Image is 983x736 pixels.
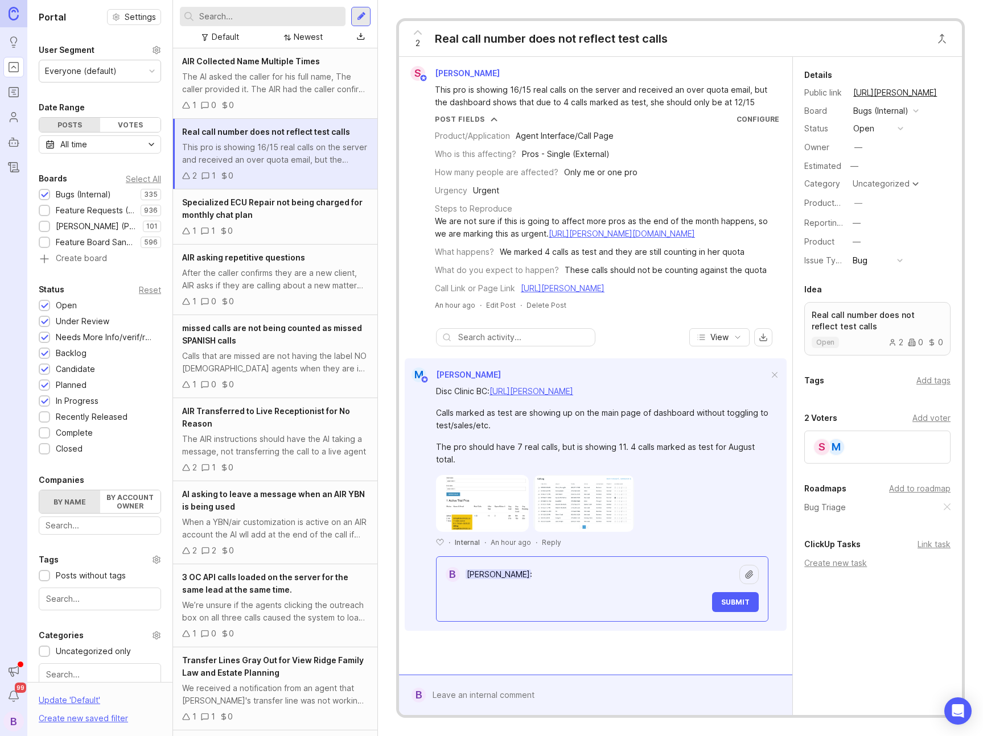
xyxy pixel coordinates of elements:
[804,302,951,355] a: Real call number does not reflect test callsopen200
[56,347,87,359] div: Backlog
[211,295,216,308] div: 0
[473,184,499,197] div: Urgent
[228,169,233,182] div: 0
[182,406,350,428] span: AIR Transferred to Live Receptionist for No Reason
[853,235,861,248] div: —
[516,130,614,142] div: Agent Interface/Call Page
[229,99,234,111] div: 0
[173,245,377,315] a: AIR asking repetitive questionsAfter the caller confirms they are a new client, AIR asks if they ...
[107,9,161,25] a: Settings
[229,295,234,308] div: 0
[853,217,861,229] div: —
[853,105,908,117] div: Bugs (Internal)
[3,711,24,731] div: B
[46,593,154,605] input: Search...
[549,229,695,238] a: [URL][PERSON_NAME][DOMAIN_NAME]
[39,283,64,296] div: Status
[192,378,196,391] div: 1
[39,629,84,642] div: Categories
[228,225,233,237] div: 0
[435,202,512,215] div: Steps to Reproduce
[804,283,822,296] div: Idea
[435,282,515,295] div: Call Link or Page Link
[405,367,501,382] a: M[PERSON_NAME]
[854,197,862,209] div: —
[56,395,98,407] div: In Progress
[931,27,953,50] button: Close button
[39,490,100,513] label: By name
[542,537,561,547] div: Reply
[182,323,362,345] span: missed calls are not being counted as missed SPANISH calls
[3,32,24,52] a: Ideas
[144,206,158,215] p: 936
[56,220,137,233] div: [PERSON_NAME] (Public)
[229,378,234,391] div: 0
[804,162,841,170] div: Estimated
[804,237,834,246] label: Product
[416,37,420,49] span: 2
[908,338,923,346] div: 0
[850,85,940,100] a: [URL][PERSON_NAME]
[192,544,197,557] div: 2
[56,569,126,582] div: Posts without tags
[39,43,94,57] div: User Segment
[3,661,24,681] button: Announcements
[56,188,111,201] div: Bugs (Internal)
[39,254,161,264] a: Create board
[435,130,510,142] div: Product/Application
[173,189,377,245] a: Specialized ECU Repair not being charged for monthly chat plan110
[173,398,377,481] a: AIR Transferred to Live Receptionist for No ReasonThe AIR instructions should have the AI taking ...
[173,119,377,189] a: Real call number does not reflect test callsThis pro is showing 16/15 real calls on the server an...
[480,300,482,310] div: ·
[39,473,84,487] div: Companies
[928,338,943,346] div: 0
[229,627,234,640] div: 0
[39,553,59,567] div: Tags
[486,300,516,310] div: Edit Post
[484,537,486,547] div: ·
[449,537,450,547] div: ·
[212,461,216,474] div: 1
[228,461,233,474] div: 0
[804,255,846,265] label: Issue Type
[754,328,772,346] button: export comments
[435,68,500,78] span: [PERSON_NAME]
[192,627,196,640] div: 1
[435,246,494,258] div: What happens?
[536,537,537,547] div: ·
[804,141,844,154] div: Owner
[144,190,158,199] p: 335
[851,196,866,210] button: ProductboardID
[816,338,834,347] p: open
[3,157,24,177] a: Changelog
[522,148,610,160] div: Pros - Single (External)
[182,197,363,220] span: Specialized ECU Repair not being charged for monthly chat plan
[435,264,559,276] div: What do you expect to happen?
[804,105,844,117] div: Board
[146,222,158,231] p: 101
[847,159,862,173] div: —
[192,295,196,308] div: 1
[56,331,155,344] div: Needs More Info/verif/repro
[15,683,26,693] span: 99
[3,132,24,152] a: Autopilot
[689,328,750,346] button: View
[125,11,156,23] span: Settings
[3,57,24,77] a: Portal
[712,592,759,612] button: Submit
[192,225,196,237] div: 1
[9,7,19,20] img: Canny Home
[192,99,196,111] div: 1
[564,166,637,179] div: Only me or one pro
[853,122,874,135] div: open
[182,572,348,594] span: 3 OC API calls loaded on the server for the same lead at the same time.
[412,367,426,382] div: M
[212,31,239,43] div: Default
[45,65,117,77] div: Everyone (default)
[192,461,197,474] div: 2
[3,686,24,706] button: Notifications
[39,118,100,132] div: Posts
[39,172,67,185] div: Boards
[435,184,467,197] div: Urgency
[435,84,770,109] div: This pro is showing 16/15 real calls on the server and received an over quota email, but the dash...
